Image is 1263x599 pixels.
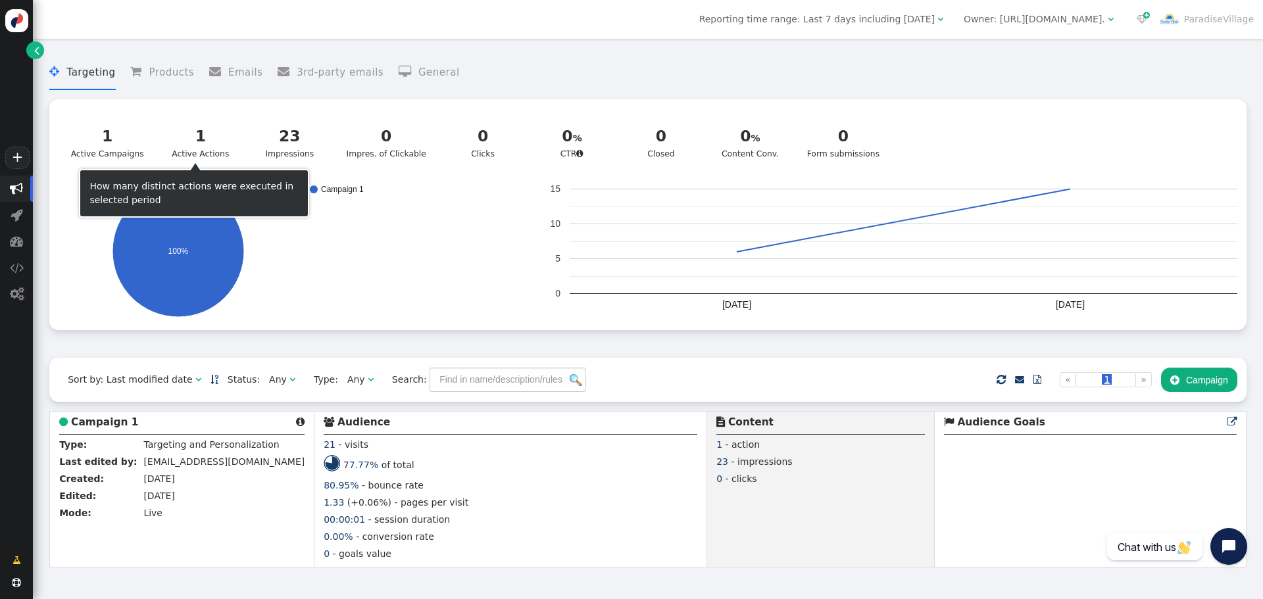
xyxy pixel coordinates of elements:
[257,125,322,160] div: Impressions
[160,117,241,168] a: 1Active Actions
[269,373,287,387] div: Any
[944,417,954,427] span: 
[1227,417,1237,427] span: 
[699,14,935,24] span: Reporting time range: Last 7 days including [DATE]
[71,125,144,148] div: 1
[12,578,21,587] span: 
[324,514,365,525] span: 00:00:01
[62,117,152,168] a: 1Active Campaigns
[718,125,783,160] div: Content Conv.
[278,66,297,78] span: 
[716,439,722,450] span: 1
[10,287,24,300] span: 
[34,43,39,57] span: 
[1060,372,1076,387] a: «
[59,185,530,317] svg: A chart.
[59,456,137,467] b: Last edited by:
[49,66,66,78] span: 
[629,125,694,160] div: Closed
[382,460,414,470] span: of total
[555,253,560,264] text: 5
[1137,14,1147,24] span: 
[1170,375,1179,385] span: 
[10,182,23,195] span: 
[716,456,728,467] span: 23
[807,125,879,148] div: 0
[324,497,344,508] span: 1.33
[289,375,295,384] span: 
[629,125,694,148] div: 0
[807,125,879,160] div: Form submissions
[5,147,29,169] a: +
[368,375,374,384] span: 
[430,368,586,391] input: Find in name/description/rules
[59,417,68,427] span: 
[1159,9,1180,30] img: ACg8ocLosTS1YCac4nFyM6ZBln4pA7UMmGQNzC6CpOt16UAjeEms4Uw5=s96-c
[5,9,28,32] img: logo-icon.svg
[168,125,234,148] div: 1
[718,125,783,148] div: 0
[722,299,751,310] text: [DATE]
[539,125,605,160] div: CTR
[59,473,104,484] b: Created:
[1102,374,1112,385] span: 1
[716,417,725,427] span: 
[1227,416,1237,428] a: 
[726,473,757,484] span: - clicks
[59,439,87,450] b: Type:
[68,373,192,387] div: Sort by: Last modified date
[218,373,260,387] span: Status:
[539,125,605,148] div: 0
[59,491,96,501] b: Edited:
[59,508,91,518] b: Mode:
[620,117,701,168] a: 0Closed
[338,117,434,168] a: 0Impres. of Clickable
[210,374,218,385] a: 
[362,480,424,491] span: - bounce rate
[997,371,1006,388] span: 
[3,548,30,572] a: 
[209,55,263,90] li: Emails
[1015,374,1024,385] a: 
[249,117,330,168] a: 23Impressions
[26,41,44,59] a: 
[49,55,115,90] li: Targeting
[10,261,24,274] span: 
[532,117,612,168] a: 0CTR
[305,373,338,387] span: Type:
[555,288,560,299] text: 0
[343,460,378,470] span: 77.77%
[530,185,1237,317] svg: A chart.
[347,373,365,387] div: Any
[710,117,791,168] a: 0Content Conv.
[257,125,322,148] div: 23
[130,66,149,78] span: 
[383,374,427,385] span: Search:
[1108,14,1114,24] span: 
[347,125,426,148] div: 0
[356,531,434,542] span: - conversion rate
[210,375,218,384] span: Sorted in descending order
[324,439,335,450] span: 21
[296,417,305,427] span: 
[71,416,138,428] b: Campaign 1
[550,183,560,194] text: 15
[209,66,228,78] span: 
[399,66,418,78] span: 
[347,125,426,160] div: Impres. of Clickable
[799,117,887,168] a: 0Form submissions
[368,514,451,525] span: - session duration
[1015,375,1024,384] span: 
[195,375,201,384] span: 
[570,374,582,386] img: icon_search.png
[338,439,368,450] span: - visits
[10,235,23,248] span: 
[12,554,21,567] span: 
[168,125,234,160] div: Active Actions
[143,508,162,518] span: Live
[143,491,174,501] span: [DATE]
[1033,375,1041,384] span: 
[1024,368,1051,391] a: 
[324,417,334,427] span: 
